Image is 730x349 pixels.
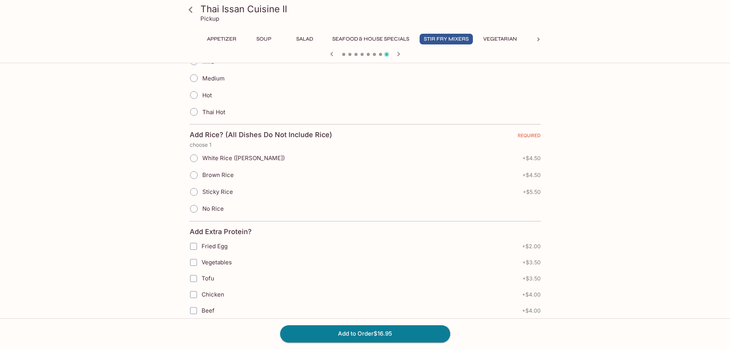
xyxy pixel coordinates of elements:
span: Sticky Rice [202,188,233,195]
button: Noodles [527,34,562,44]
span: Vegetables [202,259,232,266]
span: Beef [202,307,215,314]
button: Appetizer [203,34,241,44]
button: Vegetarian [479,34,521,44]
span: Chicken [202,291,224,298]
p: Pickup [200,15,219,22]
h4: Add Extra Protein? [190,228,252,236]
span: + $5.50 [523,189,541,195]
span: No Rice [202,205,224,212]
p: choose 1 [190,142,541,148]
span: REQUIRED [518,133,541,141]
button: Soup [247,34,281,44]
span: + $4.00 [522,292,541,298]
span: + $3.50 [522,275,541,282]
button: Salad [287,34,322,44]
span: + $4.00 [522,308,541,314]
h3: Thai Issan Cuisine II [200,3,543,15]
span: Thai Hot [202,108,225,116]
span: Hot [202,92,212,99]
h4: Add Rice? (All Dishes Do Not Include Rice) [190,131,332,139]
button: Add to Order$16.95 [280,325,450,342]
span: + $4.50 [522,172,541,178]
span: Fried Egg [202,242,228,250]
span: Medium [202,75,225,82]
span: White Rice ([PERSON_NAME]) [202,154,285,162]
button: Seafood & House Specials [328,34,413,44]
span: Tofu [202,275,214,282]
span: + $2.00 [522,243,541,249]
button: Stir Fry Mixers [420,34,473,44]
span: Brown Rice [202,171,234,179]
span: + $3.50 [522,259,541,265]
span: + $4.50 [522,155,541,161]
